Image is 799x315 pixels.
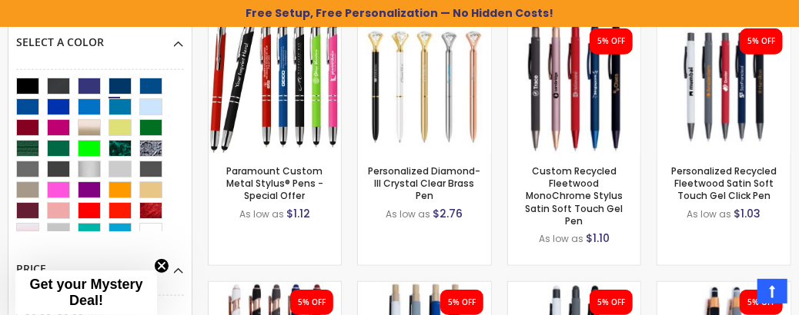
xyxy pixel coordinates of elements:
[734,206,761,221] span: $1.03
[508,281,641,294] a: Custom Recycled Fleetwood Stylus Satin Soft Touch Gel Click Pen
[747,36,775,47] div: 5% OFF
[298,297,326,308] div: 5% OFF
[209,20,342,33] a: Paramount Custom Metal Stylus® Pens -Special Offer
[358,21,491,154] img: Personalized Diamond-III Crystal Clear Brass Pen
[16,24,184,50] div: Select A Color
[671,164,777,202] a: Personalized Recycled Fleetwood Satin Soft Touch Gel Click Pen
[368,164,480,202] a: Personalized Diamond-III Crystal Clear Brass Pen
[209,21,342,154] img: Paramount Custom Metal Stylus® Pens -Special Offer
[15,270,157,315] div: Get your Mystery Deal!Close teaser
[657,21,791,154] img: Personalized Recycled Fleetwood Satin Soft Touch Gel Click Pen
[226,164,323,202] a: Paramount Custom Metal Stylus® Pens -Special Offer
[433,206,463,221] span: $2.76
[672,274,799,315] iframe: Google Customer Reviews
[286,206,310,221] span: $1.12
[29,277,142,308] span: Get your Mystery Deal!
[358,281,491,294] a: Eco-Friendly Aluminum Bali Satin Soft Touch Gel Click Pen
[586,230,610,246] span: $1.10
[657,20,791,33] a: Personalized Recycled Fleetwood Satin Soft Touch Gel Click Pen
[657,281,791,294] a: Personalized Copper Penny Stylus Satin Soft Touch Click Metal Pen
[209,281,342,294] a: Custom Lexi Rose Gold Stylus Soft Touch Recycled Aluminum Pen
[448,297,476,308] div: 5% OFF
[508,21,641,154] img: Custom Recycled Fleetwood MonoChrome Stylus Satin Soft Touch Gel Pen
[597,36,625,47] div: 5% OFF
[539,232,583,245] span: As low as
[358,20,491,33] a: Personalized Diamond-III Crystal Clear Brass Pen
[239,207,284,220] span: As low as
[526,164,623,227] a: Custom Recycled Fleetwood MonoChrome Stylus Satin Soft Touch Gel Pen
[154,258,169,274] button: Close teaser
[508,20,641,33] a: Custom Recycled Fleetwood MonoChrome Stylus Satin Soft Touch Gel Pen
[597,297,625,308] div: 5% OFF
[16,250,184,277] div: Price
[386,207,430,220] span: As low as
[687,207,732,220] span: As low as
